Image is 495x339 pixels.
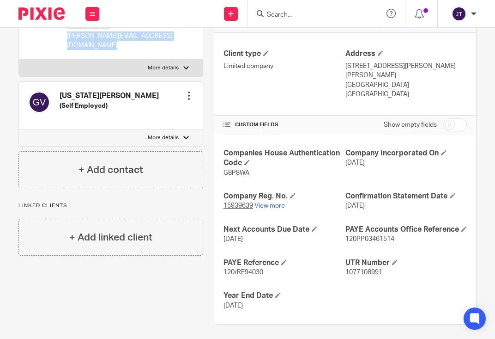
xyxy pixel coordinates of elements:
[345,148,467,158] h4: Company Incorporated On
[223,258,345,268] h4: PAYE Reference
[78,163,143,177] h4: + Add contact
[69,230,152,245] h4: + Add linked client
[345,62,467,80] p: [STREET_ADDRESS][PERSON_NAME][PERSON_NAME]
[266,11,349,19] input: Search
[148,64,179,72] p: More details
[223,148,345,168] h4: Companies House Authentication Code
[223,170,249,176] span: G8P8WA
[345,49,467,59] h4: Address
[345,90,467,99] p: [GEOGRAPHIC_DATA]
[254,203,285,209] a: View more
[345,160,365,166] span: [DATE]
[384,120,437,129] label: Show empty fields
[345,236,394,242] span: 120PP03461514
[223,236,243,242] span: [DATE]
[345,225,467,234] h4: PAYE Accounts Office Reference
[345,80,467,90] p: [GEOGRAPHIC_DATA]
[452,6,466,21] img: svg%3E
[18,7,65,20] img: Pixie
[223,203,253,209] tcxspan: Call 15939639 via 3CX
[223,49,345,59] h4: Client type
[28,91,50,113] img: svg%3E
[223,225,345,234] h4: Next Accounts Due Date
[345,269,382,276] tcxspan: Call 1077108991 via 3CX
[223,191,345,201] h4: Company Reg. No.
[345,258,467,268] h4: UTR Number
[60,101,159,111] h5: (Self Employed)
[67,31,173,50] p: [PERSON_NAME][EMAIL_ADDRESS][DOMAIN_NAME]
[223,62,345,71] p: Limited company
[345,203,365,209] span: [DATE]
[223,302,243,309] span: [DATE]
[60,91,159,101] h4: [US_STATE][PERSON_NAME]
[18,202,203,210] p: Linked clients
[223,269,263,276] span: 120/RE94030
[223,291,345,301] h4: Year End Date
[148,134,179,142] p: More details
[223,121,345,129] h4: CUSTOM FIELDS
[345,191,467,201] h4: Confirmation Statement Date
